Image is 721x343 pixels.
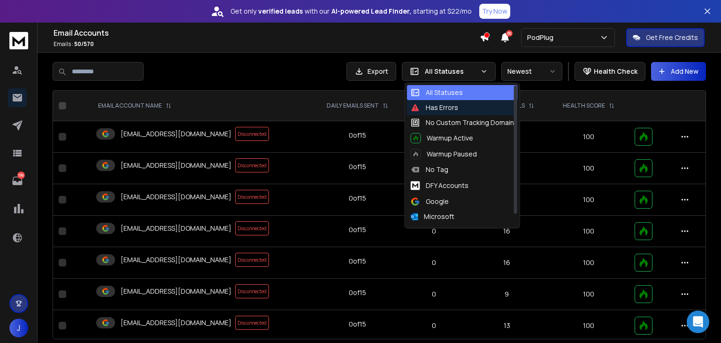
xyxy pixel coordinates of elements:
[411,180,468,191] div: DFY Accounts
[549,310,629,342] td: 100
[98,102,171,109] div: EMAIL ACCOUNT NAME
[575,62,645,81] button: Health Check
[506,30,513,37] span: 50
[563,102,605,109] p: HEALTH SCORE
[549,216,629,247] td: 100
[549,279,629,310] td: 100
[411,88,463,97] div: All Statuses
[465,216,549,247] td: 16
[465,310,549,342] td: 13
[409,258,459,267] p: 0
[425,67,476,76] p: All Statuses
[501,62,562,81] button: Newest
[465,247,549,279] td: 16
[121,192,231,202] p: [EMAIL_ADDRESS][DOMAIN_NAME]
[235,253,269,267] span: Disconnected
[327,102,379,109] p: DAILY EMAILS SENT
[626,28,705,47] button: Get Free Credits
[349,288,366,297] div: 0 of 15
[482,7,507,16] p: Try Now
[230,7,472,16] p: Get only with our starting at $22/mo
[9,319,28,337] button: J
[121,287,231,296] p: [EMAIL_ADDRESS][DOMAIN_NAME]
[121,318,231,327] p: [EMAIL_ADDRESS][DOMAIN_NAME]
[549,247,629,279] td: 100
[594,67,637,76] p: Health Check
[479,4,510,19] button: Try Now
[411,165,448,174] div: No Tag
[8,171,27,190] a: 199
[121,224,231,233] p: [EMAIL_ADDRESS][DOMAIN_NAME]
[549,153,629,184] td: 100
[235,158,269,172] span: Disconnected
[74,40,94,48] span: 50 / 570
[235,284,269,298] span: Disconnected
[411,133,473,143] div: Warmup Active
[17,171,25,179] p: 199
[121,161,231,170] p: [EMAIL_ADDRESS][DOMAIN_NAME]
[54,27,480,39] h1: Email Accounts
[331,7,411,16] strong: AI-powered Lead Finder,
[549,121,629,153] td: 100
[651,62,706,81] button: Add New
[349,162,366,171] div: 0 of 15
[235,316,269,330] span: Disconnected
[527,33,557,42] p: PodPlug
[235,221,269,235] span: Disconnected
[235,190,269,204] span: Disconnected
[346,62,396,81] button: Export
[258,7,303,16] strong: verified leads
[54,40,480,48] p: Emails :
[409,289,459,299] p: 0
[411,212,454,221] div: Microsoft
[9,32,28,49] img: logo
[465,279,549,310] td: 9
[349,194,366,203] div: 0 of 15
[687,311,709,333] div: Open Intercom Messenger
[121,255,231,265] p: [EMAIL_ADDRESS][DOMAIN_NAME]
[409,226,459,236] p: 0
[411,103,458,112] div: Has Errors
[349,225,366,234] div: 0 of 15
[411,197,449,206] div: Google
[121,129,231,139] p: [EMAIL_ADDRESS][DOMAIN_NAME]
[349,320,366,329] div: 0 of 15
[349,131,366,140] div: 0 of 15
[349,257,366,266] div: 0 of 15
[646,33,698,42] p: Get Free Credits
[411,118,514,127] div: No Custom Tracking Domain
[235,127,269,141] span: Disconnected
[411,149,477,159] div: Warmup Paused
[549,184,629,216] td: 100
[409,321,459,330] p: 0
